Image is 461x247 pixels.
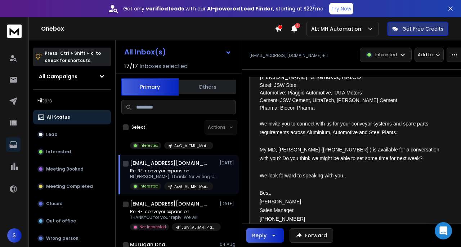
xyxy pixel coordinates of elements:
[260,89,446,97] li: Automotive: Piaggio Automotive, TATA Motors
[123,5,323,12] p: Get only with our starting at $22/mo
[260,104,446,119] li: Pharma: Biocon Pharma
[33,179,111,194] button: Meeting Completed
[33,110,111,124] button: All Status
[47,114,70,120] p: All Status
[260,121,441,178] span: We invite you to connect with us for your conveyor systems and spare parts requirements across Al...
[311,25,364,32] p: ALt MH Automation
[260,97,446,104] li: Cement: JSW Cement, UltraTech, [PERSON_NAME] Cement
[45,50,101,64] p: Press to check for shortcuts.
[131,124,146,130] label: Select
[139,62,188,71] h3: Inboxes selected
[7,25,22,38] img: logo
[118,45,237,59] button: All Inbox(s)
[130,159,209,167] h1: [EMAIL_ADDRESS][DOMAIN_NAME] +1
[139,224,166,230] p: Not Interested
[46,201,63,207] p: Closed
[33,145,111,159] button: Interested
[139,184,158,189] p: Interested
[130,200,209,207] h1: [EMAIL_ADDRESS][DOMAIN_NAME]
[124,62,138,71] span: 17 / 17
[387,22,448,36] button: Get Free Credits
[130,174,216,180] p: HI [PERSON_NAME], Thanks for writing back,
[220,160,236,166] p: [DATE]
[33,231,111,246] button: Wrong person
[331,5,351,12] p: Try Now
[174,143,209,149] p: AuG_ALTMH_Maintaince+Alu+WW
[260,190,305,222] span: Best, [PERSON_NAME] Sales Manager [PHONE_NUMBER]
[220,201,236,207] p: [DATE]
[130,209,216,215] p: Re: RE: conveyor expansion
[207,5,274,12] strong: AI-powered Lead Finder,
[59,49,94,57] span: Ctrl + Shift + k
[46,235,79,241] p: Wrong person
[130,168,216,174] p: Re: RE: conveyor expansion
[46,149,71,155] p: Interested
[260,81,446,89] li: Steel: JSW Steel
[33,69,111,84] button: All Campaigns
[182,225,216,230] p: July_ALTMH_Planning+Steel
[46,218,76,224] p: Out of office
[7,228,22,243] button: S
[290,228,333,243] button: Forward
[33,214,111,228] button: Out of office
[252,232,267,239] div: Reply
[33,127,111,142] button: Lead
[46,184,93,189] p: Meeting Completed
[174,184,209,189] p: AuG_ALTMH_Maintaince+Alu+WW
[249,53,328,58] p: [EMAIL_ADDRESS][DOMAIN_NAME] + 1
[246,228,284,243] button: Reply
[435,222,452,239] div: Open Intercom Messenger
[124,48,166,56] h1: All Inbox(s)
[33,96,111,106] h3: Filters
[33,162,111,176] button: Meeting Booked
[41,25,275,33] h1: Onebox
[329,3,353,14] button: Try Now
[375,52,397,58] p: Interested
[179,79,236,95] button: Others
[39,73,77,80] h1: All Campaigns
[146,5,184,12] strong: verified leads
[46,166,84,172] p: Meeting Booked
[418,52,433,58] p: Add to
[33,197,111,211] button: Closed
[130,215,216,220] p: THANKYOU for your reply. We will
[121,78,179,96] button: Primary
[295,23,300,28] span: 3
[139,143,158,148] p: Interested
[402,25,443,32] p: Get Free Credits
[46,132,58,137] p: Lead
